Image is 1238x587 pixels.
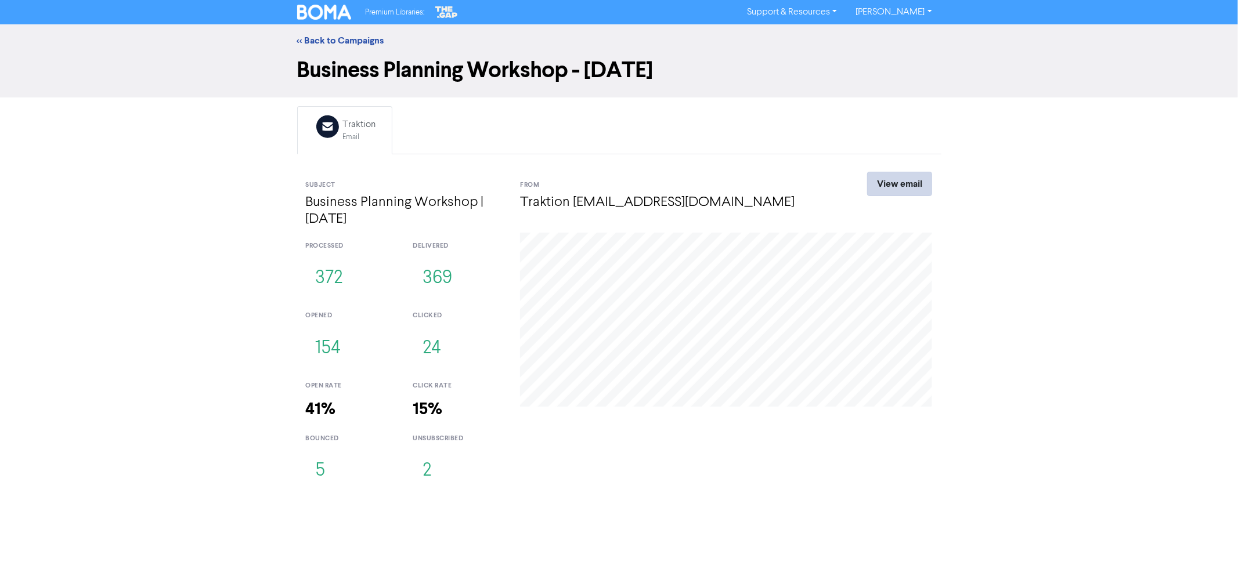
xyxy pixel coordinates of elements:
[306,399,336,419] strong: 41%
[297,57,941,84] h1: Business Planning Workshop - [DATE]
[343,132,376,143] div: Email
[413,241,503,251] div: delivered
[306,259,353,298] button: 372
[520,194,825,211] h4: Traktion [EMAIL_ADDRESS][DOMAIN_NAME]
[306,180,503,190] div: Subject
[306,381,396,391] div: open rate
[867,172,932,196] a: View email
[306,194,503,228] h4: Business Planning Workshop | [DATE]
[413,452,441,490] button: 2
[1180,531,1238,587] iframe: Chat Widget
[520,180,825,190] div: From
[306,434,396,444] div: bounced
[434,5,459,20] img: The Gap
[413,259,462,298] button: 369
[306,329,351,368] button: 154
[297,35,384,46] a: << Back to Campaigns
[413,381,503,391] div: click rate
[343,118,376,132] div: Traktion
[413,434,503,444] div: unsubscribed
[306,311,396,321] div: opened
[413,399,442,419] strong: 15%
[306,452,335,490] button: 5
[297,5,352,20] img: BOMA Logo
[306,241,396,251] div: processed
[413,311,503,321] div: clicked
[738,3,846,21] a: Support & Resources
[365,9,424,16] span: Premium Libraries:
[413,329,451,368] button: 24
[846,3,941,21] a: [PERSON_NAME]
